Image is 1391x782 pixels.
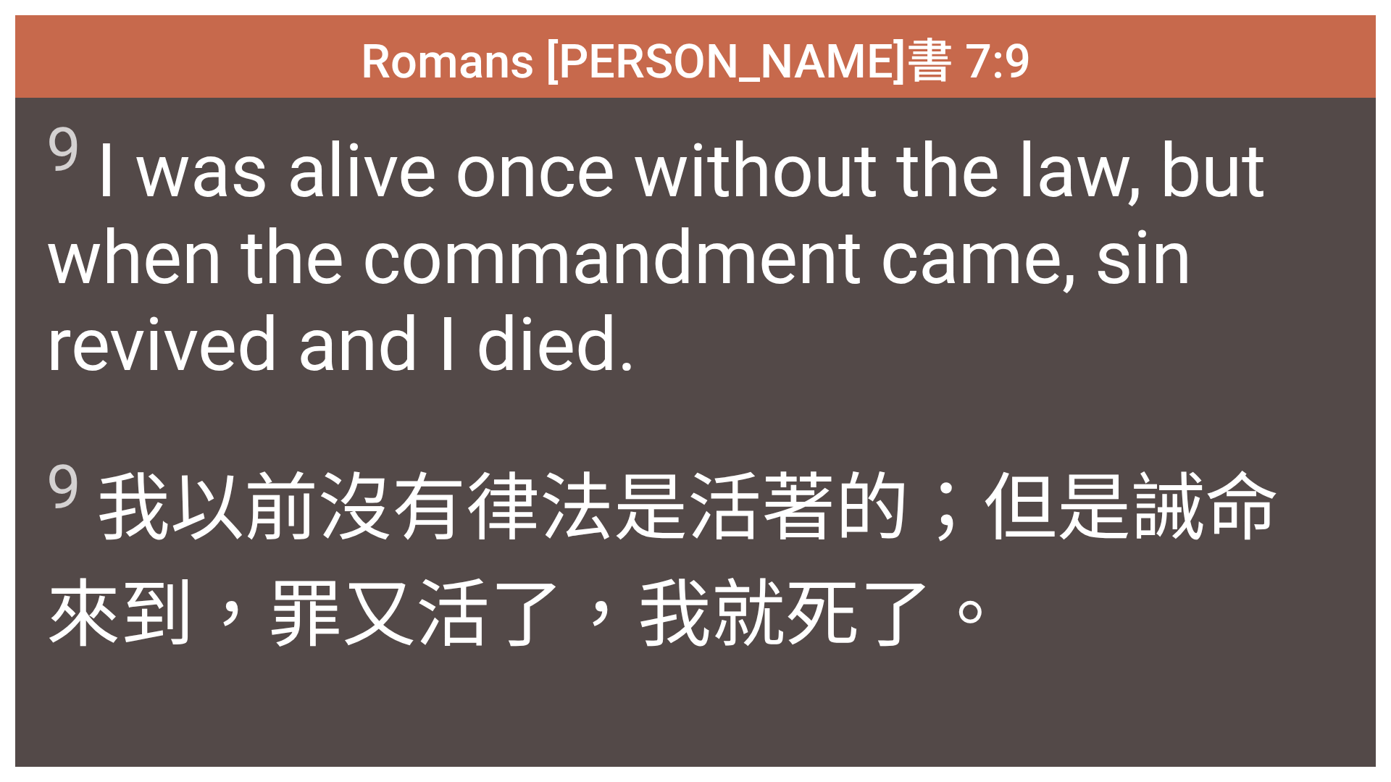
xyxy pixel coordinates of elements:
[46,114,1345,388] span: I was alive once without the law, but when the commandment came, sin revived and I died.
[46,448,1345,661] span: 我
[46,571,1007,658] wg1785: 來到
[46,465,1279,658] wg3551: 是活著的
[46,465,1279,658] wg5565: 律法
[194,571,1007,658] wg2064: ，罪
[46,465,1279,658] wg4218: 沒有
[361,23,1031,91] span: Romans [PERSON_NAME]書 7:9
[46,465,1279,658] wg1473: 以前
[564,571,1007,658] wg326: ，我
[46,465,1279,658] wg1161: 誡命
[933,571,1007,658] wg599: 。
[711,571,1007,658] wg1473: 就
[785,571,1007,658] wg1161: 死了
[46,114,81,186] sup: 9
[46,451,81,524] sup: 9
[46,465,1279,658] wg2198: ；但是
[342,571,1007,658] wg266: 又活了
